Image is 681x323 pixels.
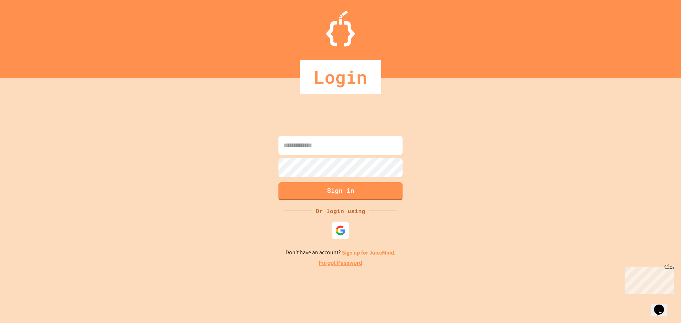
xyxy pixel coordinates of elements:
[286,248,396,257] p: Don't have an account?
[300,60,381,94] div: Login
[319,259,362,267] a: Forgot Password
[326,11,355,46] img: Logo.svg
[622,264,674,294] iframe: chat widget
[342,249,396,256] a: Sign up for JuiceMind.
[651,295,674,316] iframe: chat widget
[312,207,369,215] div: Or login using
[3,3,49,45] div: Chat with us now!Close
[278,182,403,200] button: Sign in
[335,225,346,236] img: google-icon.svg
